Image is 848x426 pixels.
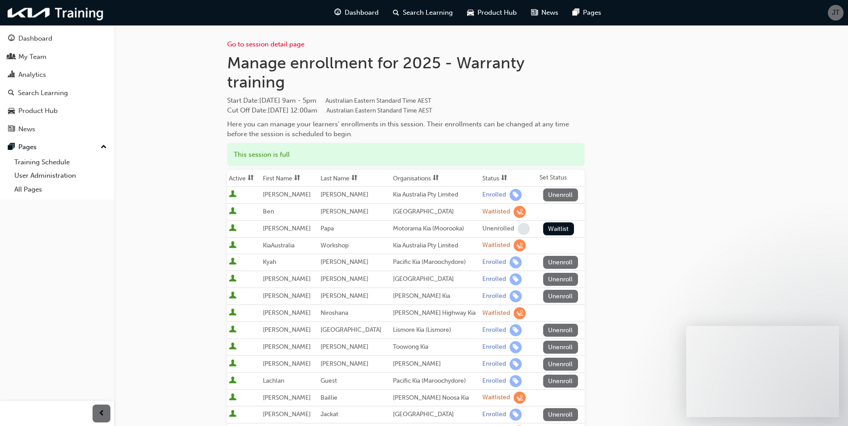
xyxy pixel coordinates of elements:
div: Enrolled [482,258,506,267]
button: Pages [4,139,110,155]
th: Toggle SortBy [319,170,391,187]
div: [GEOGRAPHIC_DATA] [393,274,479,284]
div: Here you can manage your learners' enrollments in this session. Their enrollments can be changed ... [227,119,585,139]
button: Unenroll [543,341,578,354]
span: learningRecordVerb_WAITLIST-icon [514,206,526,218]
div: Waitlisted [482,393,510,402]
span: User is active [229,309,236,317]
a: Product Hub [4,103,110,119]
div: Analytics [18,70,46,80]
div: Enrolled [482,360,506,368]
div: Unenrolled [482,225,514,233]
span: [PERSON_NAME] [321,343,368,351]
div: My Team [18,52,46,62]
div: Enrolled [482,326,506,334]
div: Motorama Kia (Moorooka) [393,224,479,234]
button: Unenroll [543,324,578,337]
button: Unenroll [543,408,578,421]
span: news-icon [8,125,15,134]
span: sorting-icon [351,175,358,182]
div: Pacific Kia (Maroochydore) [393,257,479,267]
a: My Team [4,49,110,65]
span: Kyah [263,258,276,266]
span: prev-icon [98,408,105,419]
a: Go to session detail page [227,40,304,48]
span: learningRecordVerb_WAITLIST-icon [514,392,526,404]
span: car-icon [8,107,15,115]
div: Waitlisted [482,309,510,317]
span: [PERSON_NAME] [263,410,311,418]
span: sorting-icon [433,175,439,182]
a: News [4,121,110,138]
a: pages-iconPages [565,4,608,22]
a: All Pages [11,183,110,196]
span: User is active [229,393,236,402]
span: guage-icon [334,7,341,18]
span: [PERSON_NAME] [321,292,368,300]
span: Pages [583,8,601,18]
span: learningRecordVerb_WAITLIST-icon [514,307,526,319]
span: learningRecordVerb_ENROLL-icon [510,324,522,336]
h1: Manage enrollment for 2025 - Warranty training [227,53,585,92]
span: [PERSON_NAME] [263,225,311,232]
span: learningRecordVerb_ENROLL-icon [510,290,522,302]
span: [PERSON_NAME] [263,343,311,351]
div: Lismore Kia (Lismore) [393,325,479,335]
button: Unenroll [543,273,578,286]
div: Pages [18,142,37,152]
span: learningRecordVerb_ENROLL-icon [510,273,522,285]
span: Guest [321,377,337,384]
span: learningRecordVerb_WAITLIST-icon [514,239,526,251]
a: Training Schedule [11,155,110,169]
span: [PERSON_NAME] [263,326,311,334]
span: [DATE] 9am - 5pm [259,96,431,104]
div: Enrolled [482,275,506,284]
div: Kia Australia Pty Limited [393,241,479,251]
span: News [541,8,558,18]
span: Search Learning [403,8,453,18]
span: learningRecordVerb_ENROLL-icon [510,358,522,370]
a: search-iconSearch Learning [386,4,460,22]
button: Unenroll [543,290,578,303]
div: [PERSON_NAME] Noosa Kia [393,393,479,403]
div: This session is full [227,143,585,167]
th: Toggle SortBy [481,170,538,187]
span: learningRecordVerb_ENROLL-icon [510,375,522,387]
span: User is active [229,258,236,267]
span: news-icon [531,7,538,18]
button: Unenroll [543,256,578,269]
img: kia-training [4,4,107,22]
span: [PERSON_NAME] [321,360,368,368]
span: pages-icon [573,7,579,18]
span: Australian Eastern Standard Time AEST [325,97,431,104]
a: guage-iconDashboard [327,4,386,22]
span: User is active [229,326,236,334]
span: Product Hub [477,8,517,18]
div: News [18,124,35,134]
span: [PERSON_NAME] [321,191,368,198]
a: car-iconProduct Hub [460,4,524,22]
div: Search Learning [18,88,68,98]
div: Toowong Kia [393,342,479,352]
span: sorting-icon [248,175,254,182]
span: [PERSON_NAME] [263,360,311,368]
span: KiaAustralia [263,242,295,249]
div: Enrolled [482,191,506,199]
span: [PERSON_NAME] [263,292,311,300]
a: User Administration [11,169,110,183]
span: Papa [321,225,334,232]
th: Toggle SortBy [391,170,481,187]
span: learningRecordVerb_ENROLL-icon [510,256,522,268]
span: learningRecordVerb_ENROLL-icon [510,341,522,353]
span: Start Date : [227,96,585,106]
span: Jackat [321,410,338,418]
a: Dashboard [4,30,110,47]
button: JT [828,5,844,21]
div: Dashboard [18,33,52,44]
th: Toggle SortBy [261,170,319,187]
span: [PERSON_NAME] [263,191,311,198]
span: User is active [229,359,236,368]
div: Waitlisted [482,241,510,250]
